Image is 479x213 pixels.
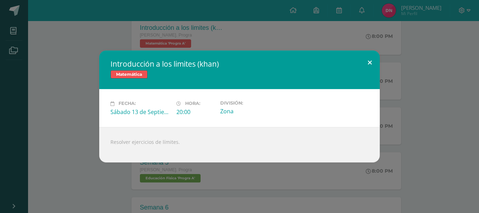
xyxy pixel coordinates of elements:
[119,101,136,106] span: Fecha:
[220,100,281,106] label: División:
[110,108,171,116] div: Sábado 13 de Septiembre
[176,108,215,116] div: 20:00
[99,127,380,162] div: Resolver ejercicios de límites.
[220,107,281,115] div: Zona
[360,51,380,74] button: Close (Esc)
[185,101,200,106] span: Hora:
[110,70,148,79] span: Matemática
[110,59,369,69] h2: Introducción a los limites (khan)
